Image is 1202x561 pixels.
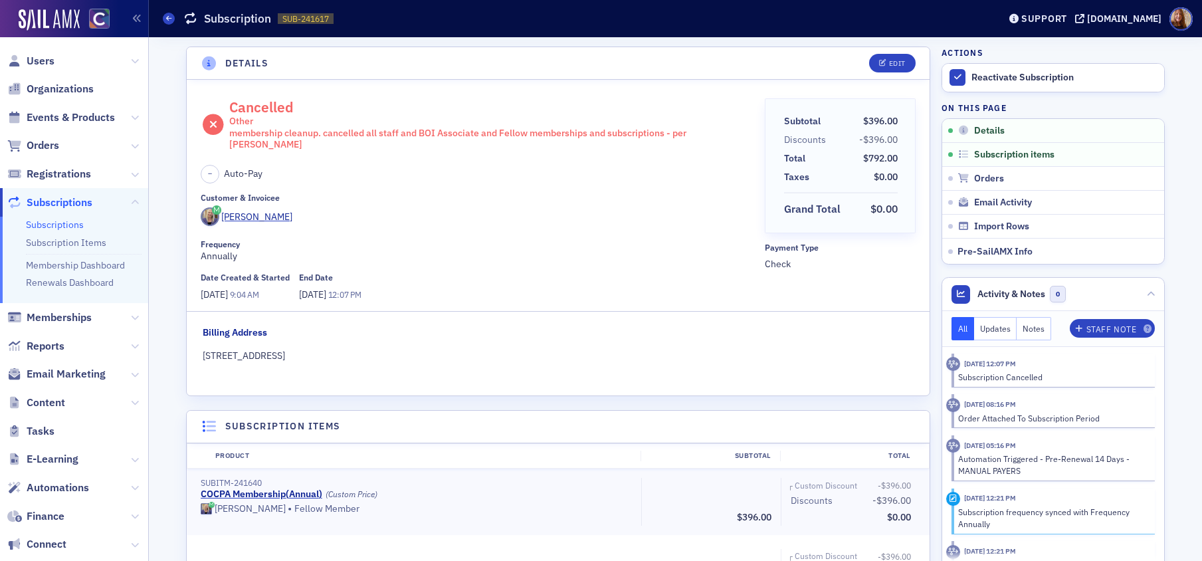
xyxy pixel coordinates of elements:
[957,245,1033,257] span: Pre-SailAMX Info
[7,339,64,354] a: Reports
[27,367,106,382] span: Email Marketing
[946,439,960,453] div: Activity
[1075,14,1166,23] button: [DOMAIN_NAME]
[27,167,91,181] span: Registrations
[299,288,328,300] span: [DATE]
[946,357,960,371] div: Activity
[784,170,814,184] span: Taxes
[964,441,1016,450] time: 4/16/2024 05:16 PM
[887,511,911,523] span: $0.00
[27,110,115,125] span: Events & Products
[282,13,329,25] span: SUB-241617
[89,9,110,29] img: SailAMX
[946,545,960,559] div: Activity
[225,419,341,433] h4: Subscription items
[201,503,286,515] a: [PERSON_NAME]
[641,451,780,461] div: Subtotal
[204,11,271,27] h1: Subscription
[942,47,983,58] h4: Actions
[206,451,641,461] div: Product
[1017,317,1051,340] button: Notes
[863,152,898,164] span: $792.00
[765,243,819,253] div: Payment Type
[765,257,915,271] span: Check
[1070,319,1155,338] button: Staff Note
[784,133,831,147] span: Discounts
[201,478,632,488] div: SUBITM-241640
[784,201,845,217] span: Grand Total
[201,273,290,282] div: Date Created & Started
[7,509,64,524] a: Finance
[224,167,262,181] span: Auto-Pay
[27,481,89,495] span: Automations
[7,424,54,439] a: Tasks
[1021,13,1067,25] div: Support
[974,197,1032,209] span: Email Activity
[225,56,269,70] h4: Details
[7,310,92,325] a: Memberships
[201,503,632,516] div: Fellow Member
[328,289,361,300] span: 12:07 PM
[326,489,377,499] div: (Custom Price)
[7,367,106,382] a: Email Marketing
[299,273,333,282] div: End Date
[958,371,1146,383] div: Subscription Cancelled
[27,138,59,153] span: Orders
[791,494,837,508] span: Discounts
[971,72,1157,84] div: Reactivate Subscription
[7,138,59,153] a: Orders
[201,239,756,263] div: Annually
[958,453,1146,477] div: Automation Triggered - Pre-Renewal 14 Days - MANUAL PAYERS
[964,399,1016,409] time: 5/1/2024 08:16 PM
[19,9,80,31] img: SailAMX
[7,54,54,68] a: Users
[27,310,92,325] span: Memberships
[974,317,1017,340] button: Updates
[784,152,805,166] div: Total
[288,503,292,516] span: •
[946,398,960,412] div: Activity
[27,395,65,410] span: Content
[964,359,1016,368] time: 1/30/2025 12:07 PM
[946,492,960,506] div: Activity
[1169,7,1193,31] span: Profile
[788,481,792,492] span: ┌
[26,259,125,271] a: Membership Dashboard
[201,489,322,501] a: COCPA Membership(Annual)
[203,349,913,363] div: [STREET_ADDRESS]
[952,317,974,340] button: All
[201,239,240,249] div: Frequency
[1087,13,1161,25] div: [DOMAIN_NAME]
[974,173,1004,185] span: Orders
[7,452,78,467] a: E-Learning
[201,288,230,300] span: [DATE]
[27,424,54,439] span: Tasks
[26,237,106,249] a: Subscription Items
[784,170,809,184] div: Taxes
[27,82,94,96] span: Organizations
[878,480,911,491] span: -$396.00
[7,481,89,495] a: Automations
[977,287,1045,301] span: Activity & Notes
[795,479,857,491] div: Custom Discount
[229,116,756,128] div: Other
[221,210,292,224] div: [PERSON_NAME]
[230,289,259,300] span: 9:04 AM
[203,326,267,340] div: Billing Address
[784,201,841,217] div: Grand Total
[1050,286,1066,302] span: 0
[737,511,771,523] span: $396.00
[26,277,114,288] a: Renewals Dashboard
[958,412,1146,424] div: Order Attached To Subscription Period
[27,339,64,354] span: Reports
[26,219,84,231] a: Subscriptions
[874,171,898,183] span: $0.00
[7,537,66,552] a: Connect
[863,115,898,127] span: $396.00
[7,82,94,96] a: Organizations
[229,128,756,151] div: membership cleanup. cancelled all staff and BOI Associate and Fellow memberships and subscription...
[784,152,810,166] span: Total
[229,98,756,151] div: Cancelled
[889,60,906,67] div: Edit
